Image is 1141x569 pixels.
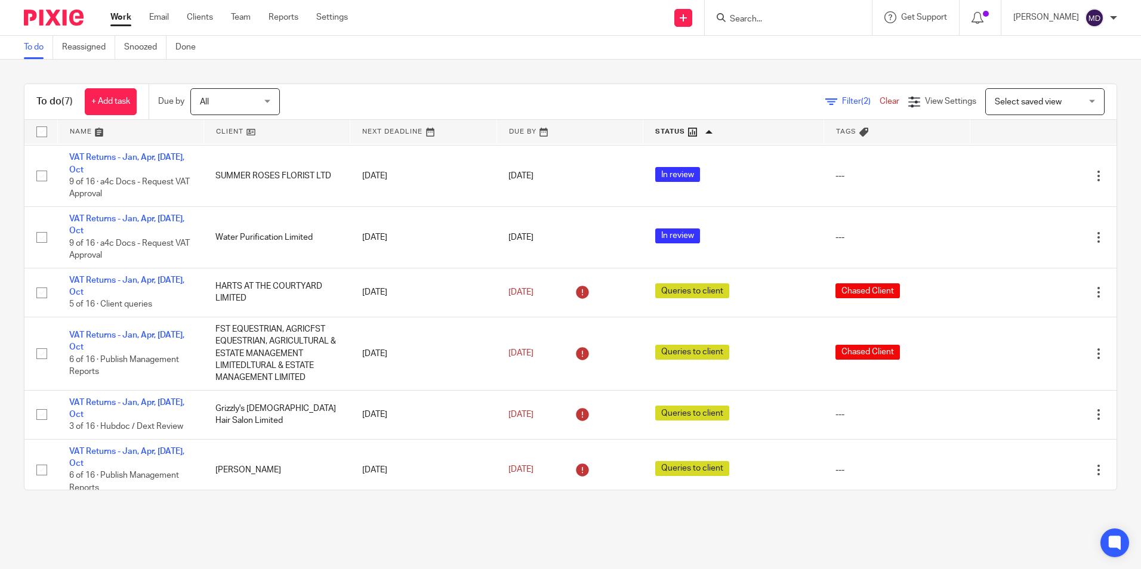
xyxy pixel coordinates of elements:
img: Pixie [24,10,84,26]
span: Queries to client [655,283,729,298]
span: [DATE] [508,172,534,180]
span: [DATE] [508,410,534,419]
span: Filter [842,97,880,106]
a: VAT Returns - Jan, Apr, [DATE], Oct [69,153,184,174]
p: Due by [158,95,184,107]
span: [DATE] [508,233,534,242]
a: VAT Returns - Jan, Apr, [DATE], Oct [69,276,184,296]
div: --- [835,231,958,243]
span: 5 of 16 · Client queries [69,301,152,309]
span: (2) [861,97,871,106]
a: Reports [269,11,298,23]
span: Select saved view [995,98,1062,106]
span: Tags [836,128,856,135]
span: View Settings [925,97,976,106]
td: [DATE] [350,390,497,439]
a: VAT Returns - Jan, Apr, [DATE], Oct [69,331,184,351]
span: (7) [61,97,73,106]
span: Queries to client [655,406,729,420]
a: Work [110,11,131,23]
img: svg%3E [1085,8,1104,27]
h1: To do [36,95,73,108]
td: [PERSON_NAME] [203,439,350,500]
a: + Add task [85,88,137,115]
span: Queries to client [655,345,729,360]
a: Team [231,11,251,23]
span: 6 of 16 · Publish Management Reports [69,472,179,493]
p: [PERSON_NAME] [1013,11,1079,23]
span: Chased Client [835,345,900,360]
span: 9 of 16 · a4c Docs - Request VAT Approval [69,239,190,260]
td: [DATE] [350,439,497,500]
td: FST EQUESTRIAN, AGRICFST EQUESTRIAN, AGRICULTURAL & ESTATE MANAGEMENT LIMITEDLTURAL & ESTATE MANA... [203,317,350,391]
a: VAT Returns - Jan, Apr, [DATE], Oct [69,447,184,468]
span: [DATE] [508,288,534,296]
td: Water Purification Limited [203,207,350,268]
a: Snoozed [124,36,166,59]
a: To do [24,36,53,59]
td: HARTS AT THE COURTYARD LIMITED [203,268,350,317]
div: --- [835,464,958,476]
a: VAT Returns - Jan, Apr, [DATE], Oct [69,398,184,419]
span: Chased Client [835,283,900,298]
span: Get Support [901,13,947,21]
td: [DATE] [350,268,497,317]
a: Email [149,11,169,23]
span: In review [655,167,700,182]
span: All [200,98,209,106]
div: --- [835,170,958,182]
div: --- [835,409,958,420]
td: [DATE] [350,146,497,207]
td: Grizzly's [DEMOGRAPHIC_DATA] Hair Salon Limited [203,390,350,439]
a: Done [175,36,205,59]
a: Clients [187,11,213,23]
a: Clear [880,97,899,106]
span: Queries to client [655,461,729,476]
span: [DATE] [508,466,534,474]
td: [DATE] [350,207,497,268]
span: 6 of 16 · Publish Management Reports [69,355,179,376]
td: [DATE] [350,317,497,391]
a: Settings [316,11,348,23]
input: Search [729,14,836,25]
span: [DATE] [508,350,534,358]
span: In review [655,228,700,243]
td: SUMMER ROSES FLORIST LTD [203,146,350,207]
span: 3 of 16 · Hubdoc / Dext Review [69,423,183,431]
a: Reassigned [62,36,115,59]
span: 9 of 16 · a4c Docs - Request VAT Approval [69,178,190,199]
a: VAT Returns - Jan, Apr, [DATE], Oct [69,215,184,235]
